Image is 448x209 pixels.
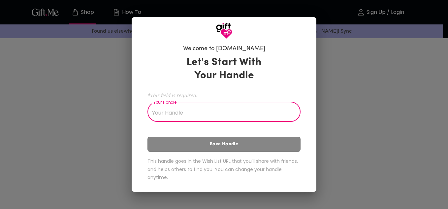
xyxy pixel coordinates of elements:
h3: Let's Start With Your Handle [178,56,270,82]
h6: This handle goes in the Wish List URL that you'll share with friends, and helps others to find yo... [147,157,301,182]
img: GiftMe Logo [216,22,232,39]
input: Your Handle [147,103,293,122]
span: *This field is required. [147,92,301,98]
h6: Welcome to [DOMAIN_NAME] [183,45,265,53]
